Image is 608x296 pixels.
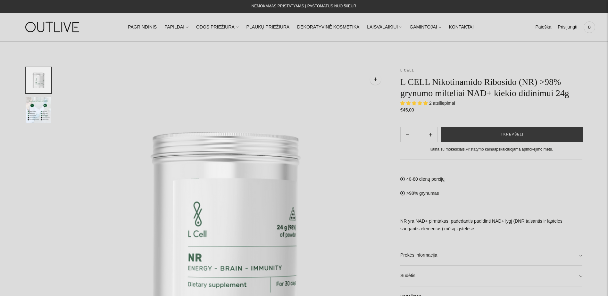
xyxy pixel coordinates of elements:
[558,20,577,34] a: Prisijungti
[401,127,414,142] button: Add product quantity
[246,20,290,34] a: PLAUKŲ PRIEŽIŪRA
[196,20,239,34] a: ODOS PRIEŽIŪRA
[429,101,455,106] span: 2 atsiliepimai
[400,68,414,72] a: L CELL
[441,127,583,142] button: Į krepšelį
[400,245,582,266] a: Prekės informacija
[535,20,551,34] a: Paieška
[410,20,441,34] a: GAMINTOJAI
[585,23,594,32] span: 0
[164,20,188,34] a: PAPILDAI
[26,97,51,123] button: Translation missing: en.general.accessibility.image_thumbail
[400,101,429,106] span: 5.00 stars
[400,266,582,286] a: Sudėtis
[400,76,582,99] h1: L CELL Nikotinamido Ribosido (NR) >98% grynumo milteliai NAD+ kiekio didinimui 24g
[252,3,356,10] div: NEMOKAMAS PRISTATYMAS Į PAŠTOMATUS NUO 50EUR
[367,20,402,34] a: LAISVALAIKIUI
[297,20,359,34] a: DEKORATYVINĖ KOSMETIKA
[424,127,437,142] button: Subtract product quantity
[26,67,51,93] button: Translation missing: en.general.accessibility.image_thumbail
[449,20,474,34] a: KONTAKTAI
[400,107,414,112] span: €45,00
[584,20,595,34] a: 0
[128,20,157,34] a: PAGRINDINIS
[13,16,93,38] img: OUTLIVE
[466,147,494,152] a: Pristatymo kaina
[400,146,582,153] div: Kaina su mokesčiais. apskaičiuojama apmokėjimo metu.
[400,218,582,241] p: NR yra NAD+ pirmtakas, padedantis padidinti NAD+ lygį (DNR taisantis ir ląsteles saugantis elemen...
[414,130,424,139] input: Product quantity
[501,131,523,138] span: Į krepšelį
